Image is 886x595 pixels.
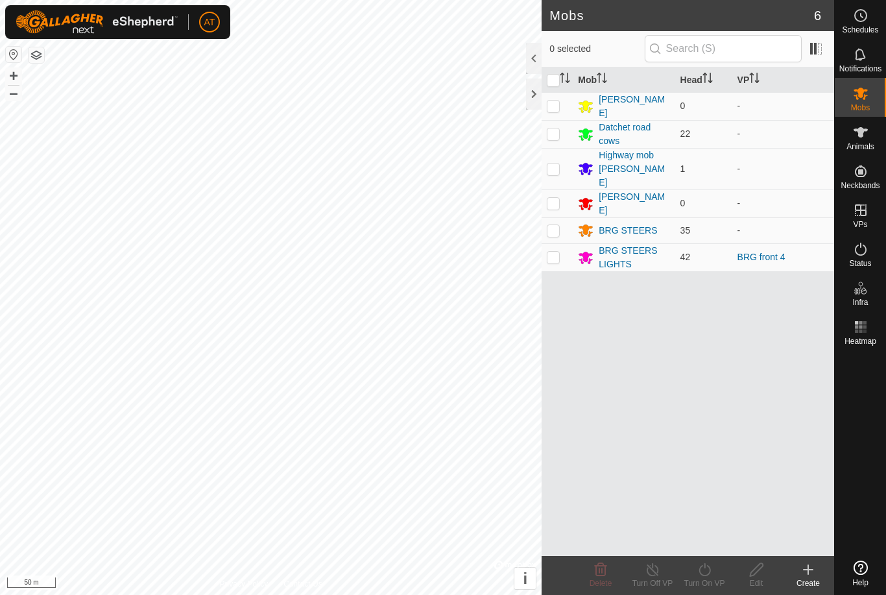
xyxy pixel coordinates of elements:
span: 22 [680,128,691,139]
th: Head [675,67,732,93]
p-sorticon: Activate to sort [597,75,607,85]
span: Delete [590,579,612,588]
div: Datchet road cows [599,121,669,148]
span: 42 [680,252,691,262]
span: 0 selected [549,42,644,56]
td: - [732,189,834,217]
span: i [523,570,527,587]
span: 1 [680,164,686,174]
span: Notifications [839,65,881,73]
span: VPs [853,221,867,228]
h2: Mobs [549,8,814,23]
span: 0 [680,198,686,208]
td: - [732,148,834,189]
div: BRG STEERS [599,224,657,237]
span: 6 [814,6,821,25]
div: Edit [730,577,782,589]
button: i [514,568,536,589]
span: Neckbands [841,182,880,189]
p-sorticon: Activate to sort [702,75,713,85]
div: Turn Off VP [627,577,678,589]
td: - [732,120,834,148]
span: 0 [680,101,686,111]
button: Reset Map [6,47,21,62]
span: Schedules [842,26,878,34]
a: BRG front 4 [737,252,785,262]
a: Privacy Policy [220,578,269,590]
a: Help [835,555,886,592]
div: Turn On VP [678,577,730,589]
span: Mobs [851,104,870,112]
span: AT [204,16,215,29]
a: Contact Us [283,578,322,590]
button: Map Layers [29,47,44,63]
button: – [6,85,21,101]
div: [PERSON_NAME] [599,93,669,120]
div: Create [782,577,834,589]
td: - [732,92,834,120]
p-sorticon: Activate to sort [749,75,760,85]
th: VP [732,67,834,93]
span: Infra [852,298,868,306]
span: Help [852,579,868,587]
span: Animals [846,143,874,151]
img: Gallagher Logo [16,10,178,34]
span: Status [849,260,871,267]
input: Search (S) [645,35,802,62]
div: [PERSON_NAME] [599,190,669,217]
div: Highway mob [PERSON_NAME] [599,149,669,189]
td: - [732,217,834,243]
div: BRG STEERS LIGHTS [599,244,669,271]
th: Mob [573,67,675,93]
span: 35 [680,225,691,236]
p-sorticon: Activate to sort [560,75,570,85]
button: + [6,68,21,84]
span: Heatmap [844,337,876,345]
